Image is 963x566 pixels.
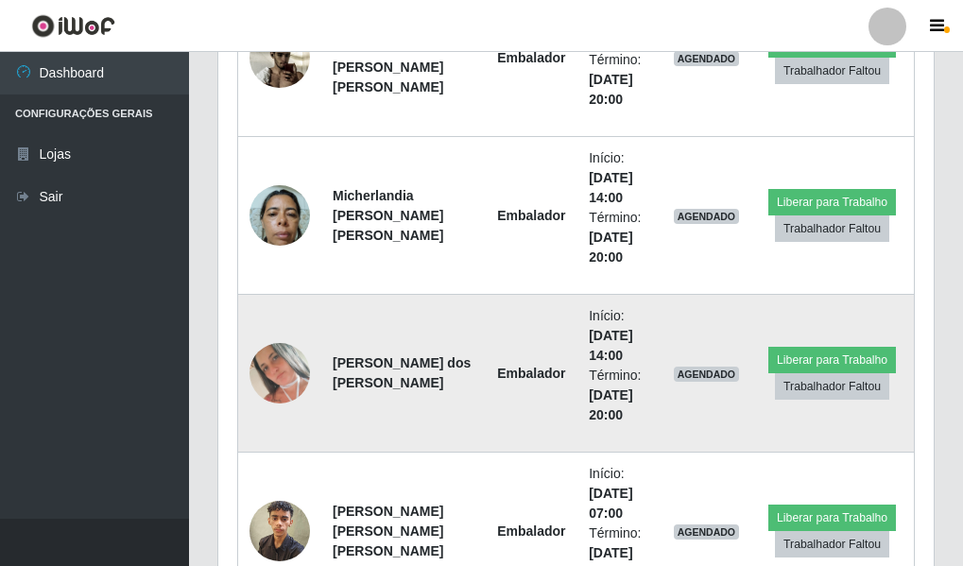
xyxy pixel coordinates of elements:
[674,51,740,66] span: AGENDADO
[589,366,650,425] li: Término:
[589,170,632,205] time: [DATE] 14:00
[589,50,650,110] li: Término:
[497,523,565,539] strong: Embalador
[775,531,889,557] button: Trabalhador Faltou
[674,367,740,382] span: AGENDADO
[589,306,650,366] li: Início:
[249,343,310,403] img: 1754606528213.jpeg
[249,10,310,106] img: 1752542805092.jpeg
[589,230,632,265] time: [DATE] 20:00
[497,366,565,381] strong: Embalador
[674,524,740,540] span: AGENDADO
[768,189,896,215] button: Liberar para Trabalho
[497,50,565,65] strong: Embalador
[768,505,896,531] button: Liberar para Trabalho
[589,148,650,208] li: Início:
[249,175,310,255] img: 1754352447691.jpeg
[333,188,443,243] strong: Micherlandia [PERSON_NAME] [PERSON_NAME]
[589,208,650,267] li: Término:
[674,209,740,224] span: AGENDADO
[775,58,889,84] button: Trabalhador Faltou
[333,355,471,390] strong: [PERSON_NAME] dos [PERSON_NAME]
[31,14,115,38] img: CoreUI Logo
[768,347,896,373] button: Liberar para Trabalho
[589,464,650,523] li: Início:
[775,215,889,242] button: Trabalhador Faltou
[589,387,632,422] time: [DATE] 20:00
[589,486,632,521] time: [DATE] 07:00
[333,504,443,558] strong: [PERSON_NAME] [PERSON_NAME] [PERSON_NAME]
[589,328,632,363] time: [DATE] 14:00
[497,208,565,223] strong: Embalador
[775,373,889,400] button: Trabalhador Faltou
[589,72,632,107] time: [DATE] 20:00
